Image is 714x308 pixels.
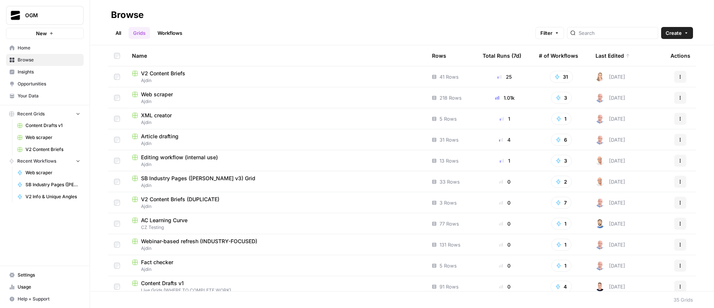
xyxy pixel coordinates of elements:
img: wewu8ukn9mv8ud6xwhkaea9uhsr0 [595,72,604,81]
a: V2 Content Briefs (DUPLICATE)Ajdin [132,196,420,210]
div: 0 [483,241,527,248]
a: Web scraper [14,167,84,179]
img: 4tx75zylyv1pt3lh6v9ok7bbf875 [595,198,604,207]
a: Browse [6,54,84,66]
span: Create [666,29,682,37]
span: Ajdin [132,77,420,84]
img: 4tx75zylyv1pt3lh6v9ok7bbf875 [595,261,604,270]
span: Web scraper [25,169,80,176]
a: SB Industry Pages ([PERSON_NAME] v3) GridAjdin [132,175,420,189]
div: Total Runs (7d) [483,45,521,66]
img: 4tx75zylyv1pt3lh6v9ok7bbf875 [595,135,604,144]
span: V2 Content Briefs (DUPLICATE) [141,196,219,203]
span: V2 Info & Unique Angles [25,193,80,200]
span: 41 Rows [439,73,459,81]
div: 0 [483,178,527,185]
span: Web scraper [25,134,80,141]
button: 3 [551,92,572,104]
div: 0 [483,220,527,227]
a: V2 Content Briefs [14,144,84,155]
div: [DATE] [595,240,625,249]
span: Usage [18,284,80,290]
span: Ajdin [132,182,420,189]
a: Insights [6,66,84,78]
span: Ajdin [132,98,420,105]
img: 188iwuyvzfh3ydj1fgy9ywkpn8q3 [595,156,604,165]
button: Recent Grids [6,108,84,120]
button: 1 [551,218,571,230]
button: 1 [551,239,571,251]
div: 0 [483,262,527,269]
span: Ajdin [132,140,420,147]
img: 4tx75zylyv1pt3lh6v9ok7bbf875 [595,240,604,249]
span: Your Data [18,93,80,99]
button: 2 [551,176,572,188]
span: Recent Workflows [17,158,56,164]
a: AC Learning CurveCZ Testing [132,217,420,231]
div: [DATE] [595,177,625,186]
button: Recent Workflows [6,155,84,167]
span: CZ Testing [132,224,420,231]
a: V2 Info & Unique Angles [14,191,84,203]
img: kzka4djjulup9f2j0y3tq81fdk6a [595,282,604,291]
span: Webinar-based refresh (INDUSTRY-FOCUSED) [141,238,257,245]
button: 6 [551,134,572,146]
span: Filter [540,29,552,37]
span: Web scraper [141,91,173,98]
div: [DATE] [595,114,625,123]
span: Settings [18,272,80,278]
span: Editing workflow (internal use) [141,154,218,161]
span: Content Drafts v1 [141,280,184,287]
span: 13 Rows [439,157,459,164]
button: 7 [551,197,571,209]
span: Ajdin [132,266,420,273]
button: Filter [535,27,564,39]
a: Home [6,42,84,54]
span: 131 Rows [439,241,460,248]
span: AC Learning Curve [141,217,187,224]
span: 5 Rows [439,262,457,269]
a: XML creatorAjdin [132,112,420,126]
span: Content Drafts v1 [25,122,80,129]
span: Home [18,45,80,51]
div: [DATE] [595,261,625,270]
span: Ajdin [132,119,420,126]
div: 4 [483,136,527,144]
div: Name [132,45,420,66]
span: 91 Rows [439,283,459,290]
button: 4 [550,281,572,293]
button: 1 [551,260,571,272]
span: V2 Content Briefs [25,146,80,153]
a: Webinar-based refresh (INDUSTRY-FOCUSED)Ajdin [132,238,420,252]
span: Recent Grids [17,111,45,117]
div: 25 [483,73,527,81]
img: 4tx75zylyv1pt3lh6v9ok7bbf875 [595,93,604,102]
div: Rows [432,45,446,66]
a: Web scraperAjdin [132,91,420,105]
div: [DATE] [595,135,625,144]
span: Opportunities [18,81,80,87]
div: [DATE] [595,219,625,228]
span: Ajdin [132,161,420,168]
span: XML creator [141,112,172,119]
span: Live Grids (WHERE TO COMPLETE WORK) [132,287,420,294]
button: Workspace: OGM [6,6,84,25]
input: Search [579,29,655,37]
a: Article draftingAjdin [132,133,420,147]
a: Content Drafts v1 [14,120,84,132]
div: 1 [483,115,527,123]
span: 3 Rows [439,199,457,206]
a: Grids [129,27,150,39]
a: Your Data [6,90,84,102]
div: [DATE] [595,93,625,102]
span: Help + Support [18,296,80,302]
a: SB Industry Pages ([PERSON_NAME] v3) [14,179,84,191]
a: Settings [6,269,84,281]
div: # of Workflows [539,45,578,66]
a: Workflows [153,27,187,39]
div: 1.01k [483,94,527,102]
a: Editing workflow (internal use)Ajdin [132,154,420,168]
span: OGM [25,12,70,19]
span: Ajdin [132,203,420,210]
button: Help + Support [6,293,84,305]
